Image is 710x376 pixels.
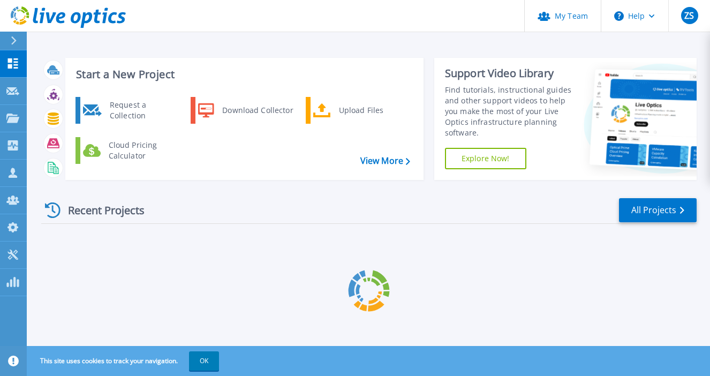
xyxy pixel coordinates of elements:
a: Request a Collection [75,97,185,124]
span: This site uses cookies to track your navigation. [29,351,219,371]
a: Cloud Pricing Calculator [75,137,185,164]
a: All Projects [619,198,697,222]
div: Download Collector [217,100,298,121]
div: Recent Projects [41,197,159,223]
a: Upload Files [306,97,416,124]
a: Download Collector [191,97,300,124]
div: Request a Collection [104,100,183,121]
div: Upload Files [334,100,413,121]
div: Support Video Library [445,66,575,80]
div: Find tutorials, instructional guides and other support videos to help you make the most of your L... [445,85,575,138]
button: OK [189,351,219,371]
a: Explore Now! [445,148,526,169]
span: ZS [684,11,694,20]
h3: Start a New Project [76,69,410,80]
a: View More [360,156,410,166]
div: Cloud Pricing Calculator [103,140,183,161]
